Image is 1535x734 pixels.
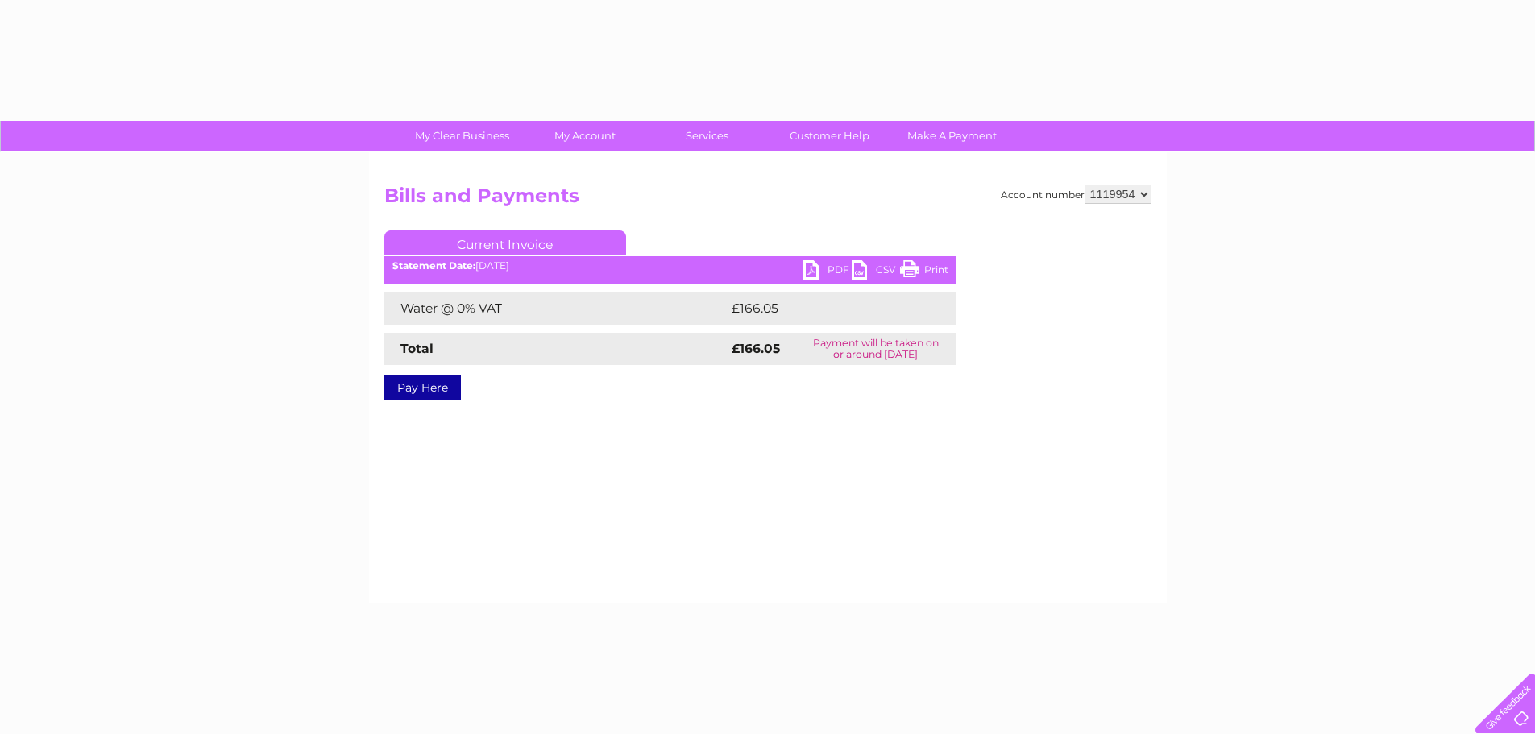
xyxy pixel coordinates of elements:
[384,260,956,272] div: [DATE]
[900,260,948,284] a: Print
[728,292,927,325] td: £166.05
[392,259,475,272] b: Statement Date:
[518,121,651,151] a: My Account
[852,260,900,284] a: CSV
[400,341,434,356] strong: Total
[1001,185,1151,204] div: Account number
[384,185,1151,215] h2: Bills and Payments
[384,230,626,255] a: Current Invoice
[396,121,529,151] a: My Clear Business
[384,292,728,325] td: Water @ 0% VAT
[641,121,774,151] a: Services
[384,375,461,400] a: Pay Here
[763,121,896,151] a: Customer Help
[732,341,780,356] strong: £166.05
[795,333,956,365] td: Payment will be taken on or around [DATE]
[803,260,852,284] a: PDF
[886,121,1018,151] a: Make A Payment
